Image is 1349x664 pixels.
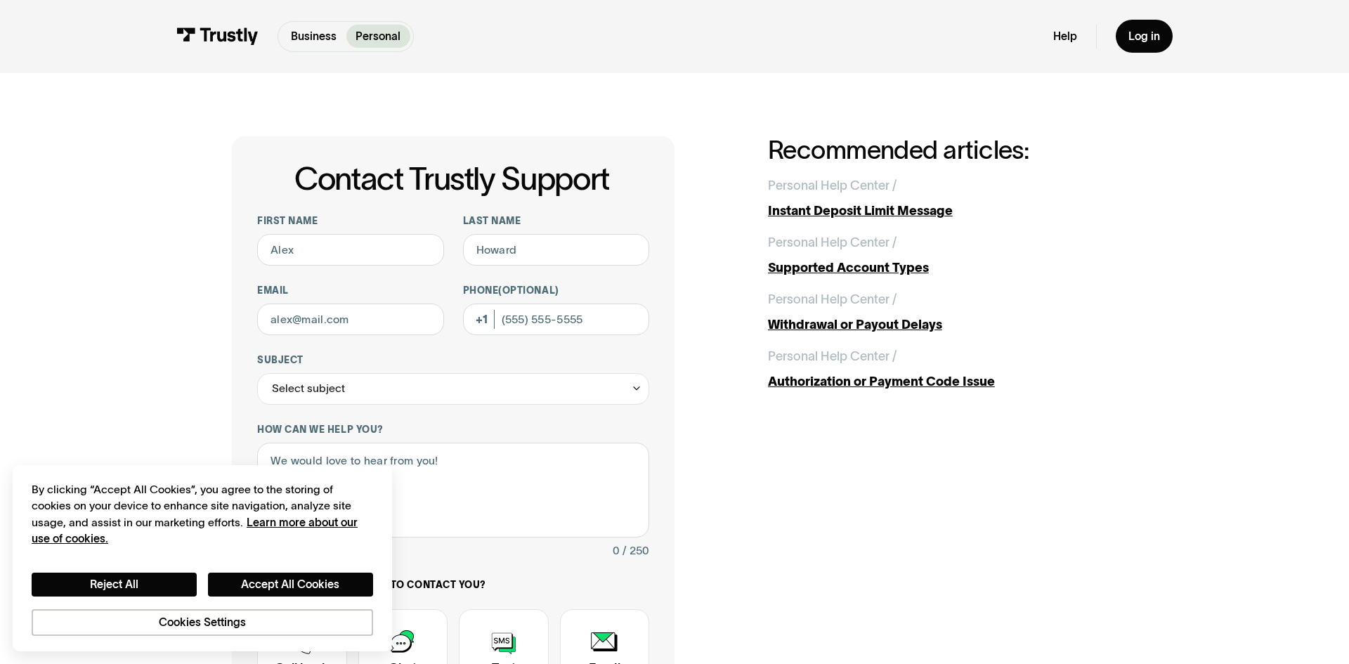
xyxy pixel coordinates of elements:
p: Personal [356,28,400,45]
div: Personal Help Center / [768,347,897,366]
button: Cookies Settings [32,609,373,636]
input: Alex [257,234,444,266]
a: Personal Help Center /Authorization or Payment Code Issue [768,347,1117,391]
input: (555) 555-5555 [463,304,650,335]
div: Personal Help Center / [768,290,897,309]
div: Instant Deposit Limit Message [768,202,1117,221]
span: (Optional) [498,285,559,296]
div: Personal Help Center / [768,176,897,195]
div: By clicking “Accept All Cookies”, you agree to the storing of cookies on your device to enhance s... [32,481,373,548]
div: Select subject [272,379,345,398]
h1: Contact Trustly Support [254,162,649,197]
div: Log in [1128,30,1160,44]
a: Help [1053,30,1077,44]
div: 0 [613,541,620,560]
a: Personal Help Center /Instant Deposit Limit Message [768,176,1117,221]
button: Accept All Cookies [208,573,373,597]
p: Business [291,28,337,45]
input: Howard [463,234,650,266]
button: Reject All [32,573,197,597]
div: Select subject [257,373,649,405]
input: alex@mail.com [257,304,444,335]
div: / 250 [623,541,649,560]
img: Trustly Logo [176,27,259,45]
label: Email [257,285,444,297]
label: Last name [463,215,650,228]
div: Privacy [32,481,373,636]
a: Business [282,25,346,48]
a: Personal Help Center /Supported Account Types [768,233,1117,278]
div: Authorization or Payment Code Issue [768,372,1117,391]
div: Supported Account Types [768,259,1117,278]
div: Cookie banner [13,465,392,651]
a: Personal Help Center /Withdrawal or Payout Delays [768,290,1117,334]
label: Phone [463,285,650,297]
div: Personal Help Center / [768,233,897,252]
label: How would you like us to contact you? [257,579,649,592]
div: Withdrawal or Payout Delays [768,315,1117,334]
label: Subject [257,354,649,367]
h2: Recommended articles: [768,136,1117,164]
a: Log in [1116,20,1173,53]
label: How can we help you? [257,424,649,436]
label: First name [257,215,444,228]
a: Personal [346,25,410,48]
